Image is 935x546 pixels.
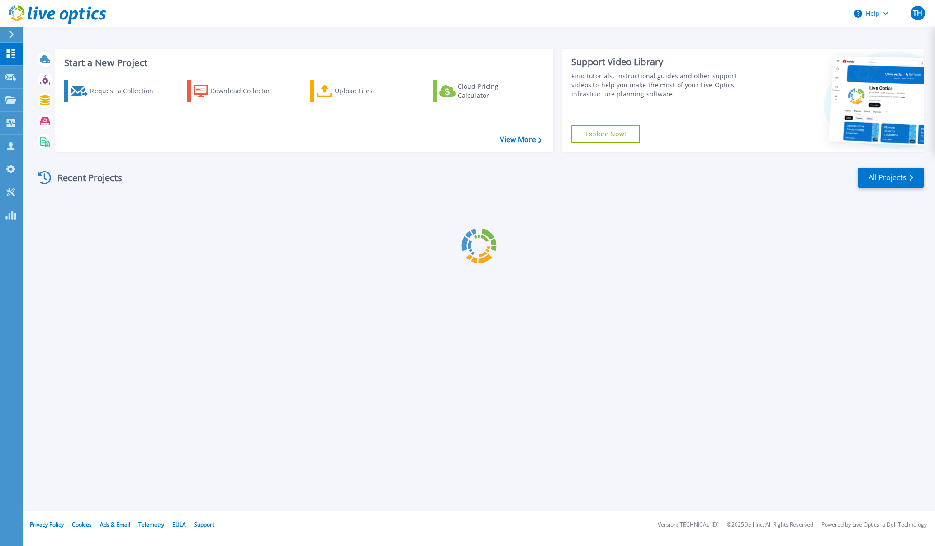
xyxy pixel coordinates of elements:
[90,82,162,100] div: Request a Collection
[433,80,534,102] a: Cloud Pricing Calculator
[72,521,92,528] a: Cookies
[172,521,186,528] a: EULA
[727,522,813,528] li: © 2025 Dell Inc. All Rights Reserved
[858,168,924,188] a: All Projects
[571,72,756,99] div: Find tutorials, instructional guides and other support videos to help you make the most of your L...
[100,521,130,528] a: Ads & Email
[500,135,542,144] a: View More
[30,521,64,528] a: Privacy Policy
[35,167,134,189] div: Recent Projects
[64,58,541,68] h3: Start a New Project
[571,125,640,143] a: Explore Now!
[210,82,283,100] div: Download Collector
[138,521,164,528] a: Telemetry
[821,522,927,528] li: Powered by Live Optics, a Dell Technology
[335,82,407,100] div: Upload Files
[194,521,214,528] a: Support
[571,56,756,68] div: Support Video Library
[658,522,719,528] li: Version: [TECHNICAL_ID]
[310,80,411,102] a: Upload Files
[187,80,288,102] a: Download Collector
[64,80,165,102] a: Request a Collection
[458,82,530,100] div: Cloud Pricing Calculator
[913,10,922,17] span: TH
